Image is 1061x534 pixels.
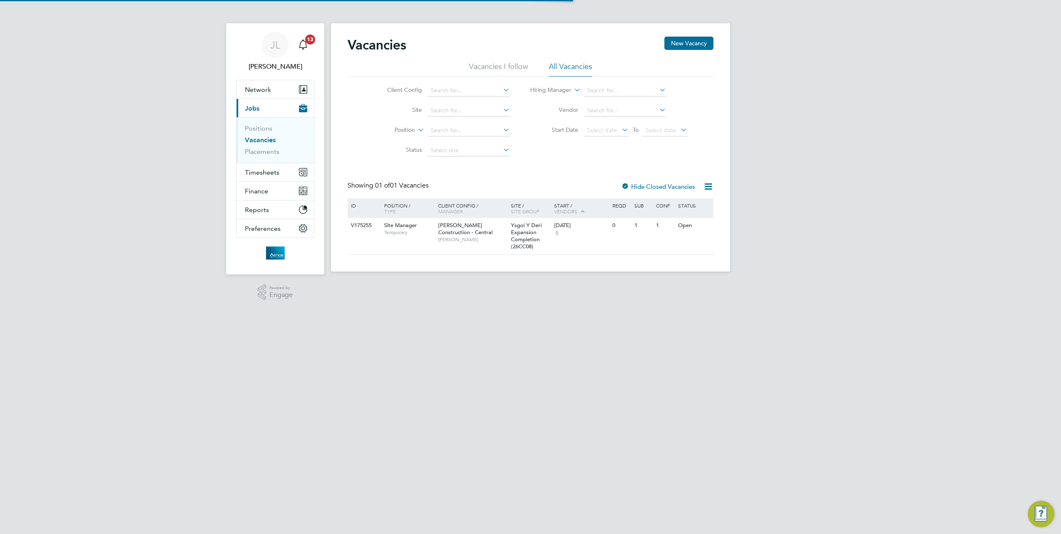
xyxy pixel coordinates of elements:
[374,146,422,153] label: Status
[428,85,510,96] input: Search for...
[245,104,259,112] span: Jobs
[269,284,293,292] span: Powered by
[245,124,272,132] a: Positions
[549,62,592,77] li: All Vacancies
[664,37,713,50] button: New Vacancy
[384,222,417,229] span: Site Manager
[236,32,314,72] a: JL[PERSON_NAME]
[610,198,632,213] div: Reqd
[349,218,378,233] div: V175255
[428,145,510,156] input: Select one
[305,35,315,44] span: 13
[438,236,507,243] span: [PERSON_NAME]
[237,163,314,181] button: Timesheets
[511,208,539,215] span: Site Group
[428,105,510,116] input: Search for...
[245,136,276,144] a: Vacancies
[375,181,390,190] span: 01 of
[676,198,712,213] div: Status
[632,198,654,213] div: Sub
[266,246,284,260] img: atmosrecruitment-logo-retina.png
[436,198,509,218] div: Client Config /
[584,105,666,116] input: Search for...
[554,229,560,236] span: 6
[530,126,578,133] label: Start Date
[374,106,422,114] label: Site
[523,86,571,94] label: Hiring Manager
[632,218,654,233] div: 1
[654,198,676,213] div: Conf
[511,222,542,250] span: Ysgol Y Deri Expansion Completion (26CC08)
[245,148,279,156] a: Placements
[270,40,280,50] span: JL
[367,126,415,134] label: Position
[630,124,641,135] span: To
[245,206,269,214] span: Reports
[295,32,311,58] a: 13
[237,80,314,99] button: Network
[378,198,436,218] div: Position /
[610,218,632,233] div: 0
[384,208,396,215] span: Type
[245,187,268,195] span: Finance
[226,23,324,274] nav: Main navigation
[269,292,293,299] span: Engage
[245,225,281,232] span: Preferences
[428,125,510,136] input: Search for...
[438,208,463,215] span: Manager
[349,198,378,213] div: ID
[676,218,712,233] div: Open
[587,126,617,134] span: Select date
[584,85,666,96] input: Search for...
[237,200,314,219] button: Reports
[438,222,493,236] span: [PERSON_NAME] Construction - Central
[554,208,577,215] span: Vendors
[554,222,608,229] div: [DATE]
[646,126,676,134] span: Select date
[348,181,430,190] div: Showing
[530,106,578,114] label: Vendor
[237,182,314,200] button: Finance
[245,86,271,94] span: Network
[375,181,429,190] span: 01 Vacancies
[236,62,314,72] span: John Longstaff
[552,198,610,219] div: Start /
[245,168,279,176] span: Timesheets
[509,198,553,218] div: Site /
[258,284,293,300] a: Powered byEngage
[1028,501,1054,527] button: Engage Resource Center
[654,218,676,233] div: 1
[469,62,528,77] li: Vacancies I follow
[348,37,406,53] h2: Vacancies
[374,86,422,94] label: Client Config
[237,219,314,237] button: Preferences
[237,117,314,163] div: Jobs
[237,99,314,117] button: Jobs
[621,183,695,190] label: Hide Closed Vacancies
[384,229,434,236] span: Temporary
[236,246,314,260] a: Go to home page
